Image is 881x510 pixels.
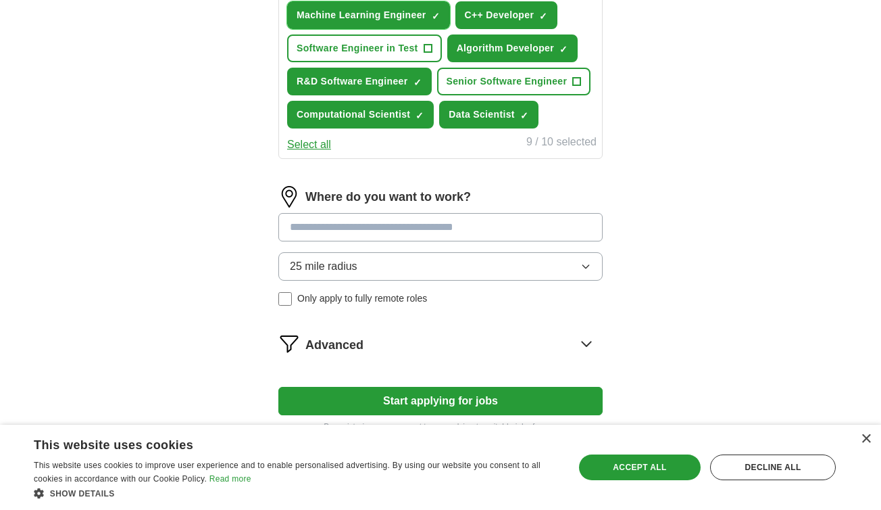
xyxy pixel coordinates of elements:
[710,455,836,480] div: Decline all
[278,421,603,433] p: By registering, you consent to us applying to suitable jobs for you
[861,434,871,444] div: Close
[209,474,251,484] a: Read more, opens a new window
[297,8,426,22] span: Machine Learning Engineer
[290,258,357,275] span: 25 mile radius
[297,292,427,306] span: Only apply to fully remote roles
[34,486,558,500] div: Show details
[278,387,603,415] button: Start applying for jobs
[287,34,442,62] button: Software Engineer in Test
[278,252,603,281] button: 25 mile radius
[457,41,554,55] span: Algorithm Developer
[278,186,300,208] img: location.png
[526,134,597,153] div: 9 / 10 selected
[447,34,578,62] button: Algorithm Developer✓
[559,44,568,55] span: ✓
[287,137,331,153] button: Select all
[34,433,524,453] div: This website uses cookies
[416,110,424,121] span: ✓
[520,110,528,121] span: ✓
[432,11,440,22] span: ✓
[287,101,434,129] button: Computational Scientist✓
[50,489,115,499] span: Show details
[455,1,558,29] button: C++ Developer✓
[287,68,432,95] button: R&D Software Engineer✓
[297,74,408,89] span: R&D Software Engineer
[449,108,515,122] span: Data Scientist
[297,41,418,55] span: Software Engineer in Test
[579,455,701,480] div: Accept all
[447,74,568,89] span: Senior Software Engineer
[439,101,538,129] button: Data Scientist✓
[437,68,591,95] button: Senior Software Engineer
[278,292,292,306] input: Only apply to fully remote roles
[287,1,450,29] button: Machine Learning Engineer✓
[297,108,410,122] span: Computational Scientist
[465,8,534,22] span: C++ Developer
[539,11,547,22] span: ✓
[305,336,363,354] span: Advanced
[305,188,471,206] label: Where do you want to work?
[278,333,300,354] img: filter
[34,461,540,484] span: This website uses cookies to improve user experience and to enable personalised advertising. By u...
[413,77,422,88] span: ✓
